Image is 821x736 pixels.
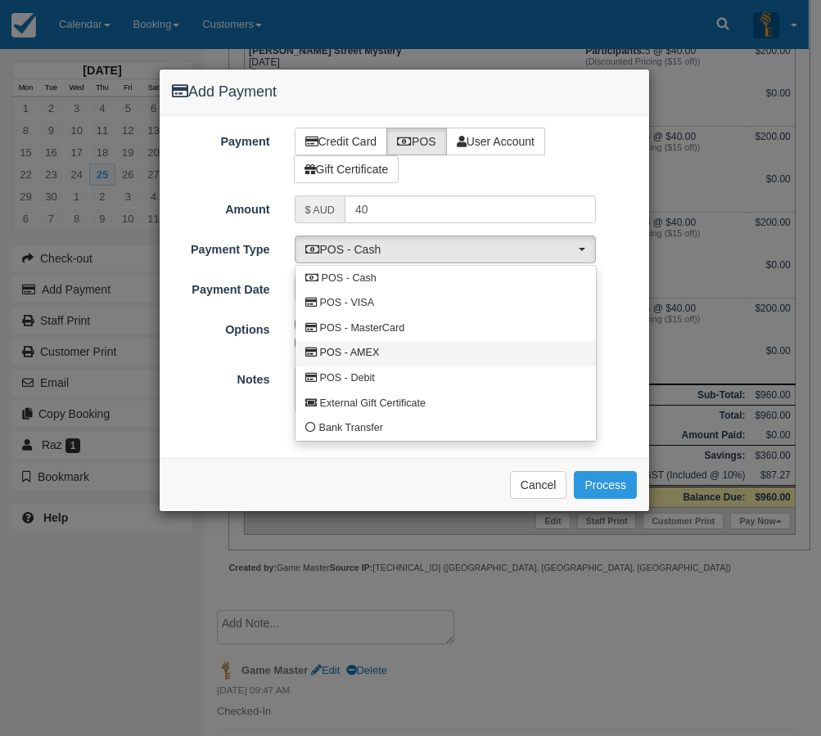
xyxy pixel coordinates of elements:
label: User Account [446,128,545,155]
span: POS - VISA [320,296,375,311]
small: $ AUD [305,204,335,216]
label: Payment [160,128,282,150]
span: POS - MasterCard [320,321,405,336]
span: Bank Transfer [319,421,383,436]
button: Cancel [510,471,567,499]
button: Process [574,471,637,499]
label: Payment Type [160,236,282,258]
span: External Gift Certificate [320,397,426,411]
label: Credit Card [295,128,388,155]
span: POS - Cash [305,241,575,258]
label: Amount [160,195,282,218]
button: POS - Cash [295,236,597,263]
label: Options [160,316,282,339]
label: POS [386,128,447,155]
label: Gift Certificate [294,155,399,183]
span: POS - Cash [322,272,377,286]
span: POS - AMEX [320,346,380,361]
h4: Add Payment [172,82,637,103]
input: Valid amount required. [345,195,596,223]
label: Payment Date [160,276,282,298]
span: POS - Debit [320,371,375,386]
label: Notes [160,366,282,388]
